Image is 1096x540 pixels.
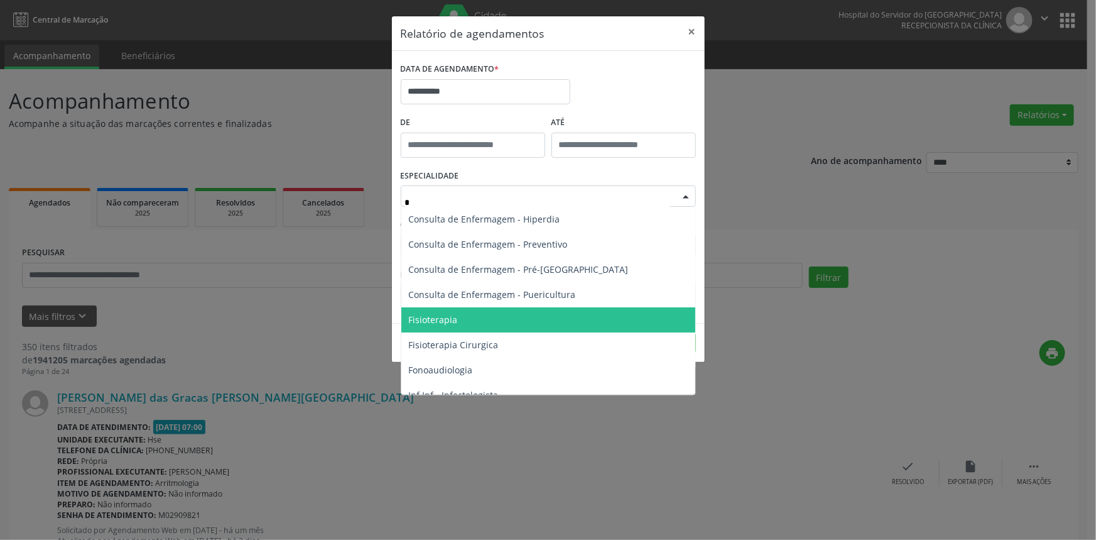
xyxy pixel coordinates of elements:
[409,314,458,326] span: Fisioterapia
[401,25,545,41] h5: Relatório de agendamentos
[409,238,568,250] span: Consulta de Enfermagem - Preventivo
[401,167,459,186] label: ESPECIALIDADE
[409,389,499,401] span: Inf.Inf - Infectologista
[680,16,705,47] button: Close
[409,364,473,376] span: Fonoaudiologia
[409,213,560,225] span: Consulta de Enfermagem - Hiperdia
[409,289,576,300] span: Consulta de Enfermagem - Puericultura
[401,113,545,133] label: De
[551,113,696,133] label: ATÉ
[409,339,499,351] span: Fisioterapia Cirurgica
[401,60,499,79] label: DATA DE AGENDAMENTO
[409,263,629,275] span: Consulta de Enfermagem - Pré-[GEOGRAPHIC_DATA]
